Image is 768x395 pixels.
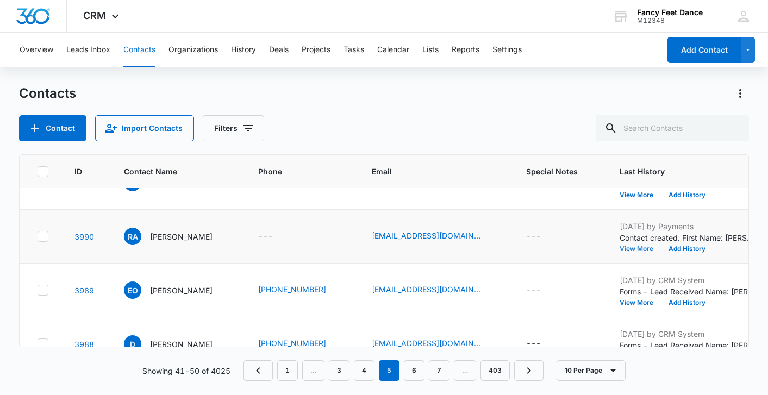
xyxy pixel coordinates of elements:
[526,284,560,297] div: Special Notes - - Select to Edit Field
[667,37,741,63] button: Add Contact
[83,10,106,21] span: CRM
[150,231,213,242] p: [PERSON_NAME]
[277,360,298,381] a: Page 1
[74,340,94,349] a: Navigate to contact details page for David
[302,33,330,67] button: Projects
[557,360,626,381] button: 10 Per Page
[258,284,346,297] div: Phone - (609) 721-5136 - Select to Edit Field
[596,115,749,141] input: Search Contacts
[526,230,560,243] div: Special Notes - - Select to Edit Field
[372,284,500,297] div: Email - 01steph29@gmail.com - Select to Edit Field
[620,166,740,177] span: Last History
[124,281,141,299] span: EO
[480,360,510,381] a: Page 403
[620,246,661,252] button: View More
[124,228,232,245] div: Contact Name - Roselis Arias - Select to Edit Field
[150,338,213,350] p: [PERSON_NAME]
[422,33,439,67] button: Lists
[637,17,703,24] div: account id
[258,337,346,350] div: Phone - +1 (347) 698-7576 - Select to Edit Field
[526,284,541,297] div: ---
[95,115,194,141] button: Import Contacts
[231,33,256,67] button: History
[20,33,53,67] button: Overview
[661,192,713,198] button: Add History
[168,33,218,67] button: Organizations
[526,166,578,177] span: Special Notes
[526,337,541,350] div: ---
[258,337,326,349] a: [PHONE_NUMBER]
[372,337,480,349] a: [EMAIL_ADDRESS][DOMAIN_NAME]
[620,221,755,232] p: [DATE] by Payments
[620,192,661,198] button: View More
[732,85,749,102] button: Actions
[620,299,661,306] button: View More
[452,33,479,67] button: Reports
[243,360,544,381] nav: Pagination
[124,228,141,245] span: RA
[258,230,273,243] div: ---
[372,337,500,350] div: Email - dvaldez245@gmail.com - Select to Edit Field
[124,166,216,177] span: Contact Name
[344,33,364,67] button: Tasks
[124,281,232,299] div: Contact Name - Estefani Ortega - Select to Edit Field
[620,340,755,351] p: Forms - Lead Received Name: [PERSON_NAME]: [EMAIL_ADDRESS][DOMAIN_NAME] Phone: [PHONE_NUMBER] Stu...
[124,335,232,353] div: Contact Name - David - Select to Edit Field
[661,299,713,306] button: Add History
[429,360,449,381] a: Page 7
[620,328,755,340] p: [DATE] by CRM System
[379,360,399,381] em: 5
[258,284,326,295] a: [PHONE_NUMBER]
[620,286,755,297] p: Forms - Lead Received Name: [PERSON_NAME] Email: [EMAIL_ADDRESS][DOMAIN_NAME] Phone: [PHONE_NUMBE...
[372,166,484,177] span: Email
[404,360,424,381] a: Page 6
[74,232,94,241] a: Navigate to contact details page for Roselis Arias
[372,230,480,241] a: [EMAIL_ADDRESS][DOMAIN_NAME]
[258,230,292,243] div: Phone - - Select to Edit Field
[243,360,273,381] a: Previous Page
[19,115,86,141] button: Add Contact
[661,246,713,252] button: Add History
[637,8,703,17] div: account name
[123,33,155,67] button: Contacts
[354,360,374,381] a: Page 4
[492,33,522,67] button: Settings
[74,286,94,295] a: Navigate to contact details page for Estefani Ortega
[142,365,230,377] p: Showing 41-50 of 4025
[329,360,349,381] a: Page 3
[124,335,141,353] span: D
[258,166,330,177] span: Phone
[526,230,541,243] div: ---
[203,115,264,141] button: Filters
[372,230,500,243] div: Email - joannirivera@gmail.com - Select to Edit Field
[372,284,480,295] a: [EMAIL_ADDRESS][DOMAIN_NAME]
[74,166,82,177] span: ID
[620,274,755,286] p: [DATE] by CRM System
[514,360,544,381] a: Next Page
[269,33,289,67] button: Deals
[66,33,110,67] button: Leads Inbox
[620,232,755,243] p: Contact created. First Name: [PERSON_NAME] Last Name: [PERSON_NAME] Email: [EMAIL_ADDRESS][DOMAIN...
[377,33,409,67] button: Calendar
[150,285,213,296] p: [PERSON_NAME]
[19,85,76,102] h1: Contacts
[526,337,560,350] div: Special Notes - - Select to Edit Field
